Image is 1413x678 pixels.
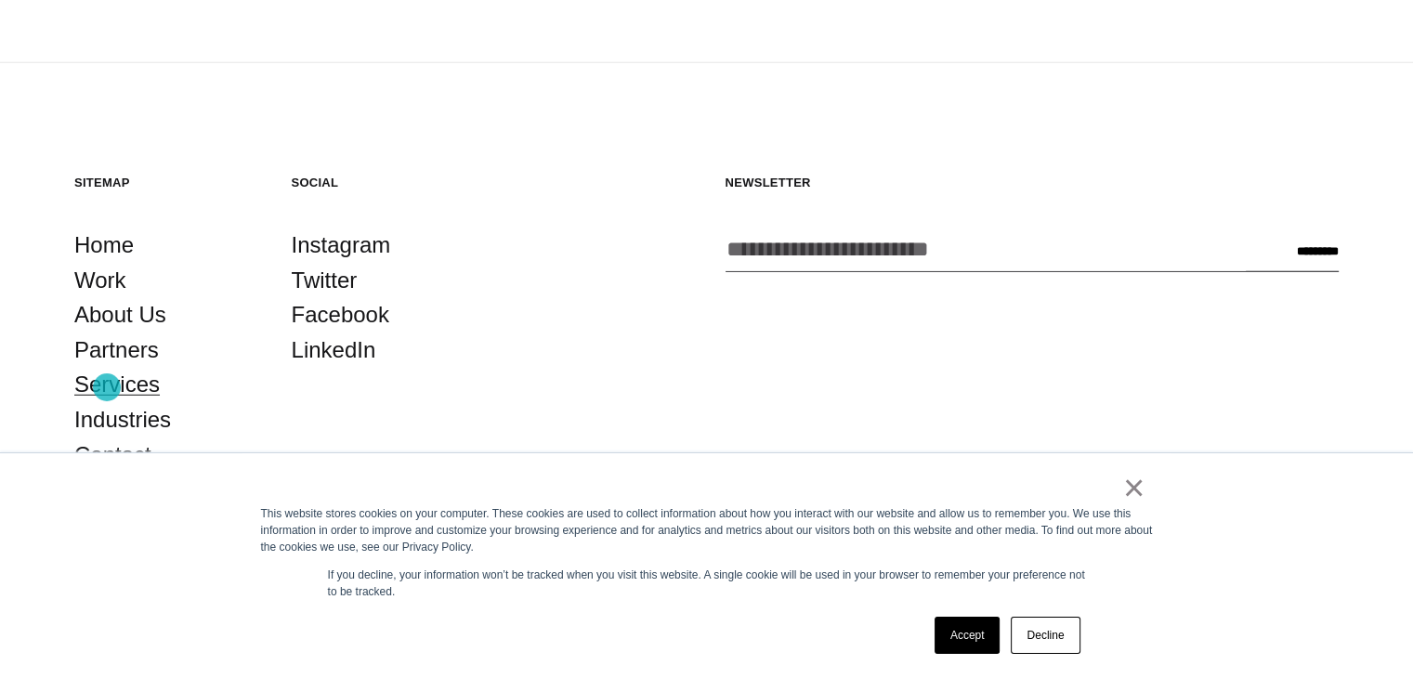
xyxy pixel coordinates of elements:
[74,367,160,402] a: Services
[328,567,1086,600] p: If you decline, your information won’t be tracked when you visit this website. A single cookie wi...
[292,332,376,368] a: LinkedIn
[74,228,134,263] a: Home
[74,402,171,437] a: Industries
[74,297,166,332] a: About Us
[935,617,1001,654] a: Accept
[726,175,1340,190] h5: Newsletter
[292,263,358,298] a: Twitter
[74,175,255,190] h5: Sitemap
[292,297,389,332] a: Facebook
[292,175,472,190] h5: Social
[292,228,391,263] a: Instagram
[261,505,1153,555] div: This website stores cookies on your computer. These cookies are used to collect information about...
[1123,479,1145,496] a: ×
[1011,617,1079,654] a: Decline
[74,263,126,298] a: Work
[74,437,151,473] a: Contact
[74,332,159,368] a: Partners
